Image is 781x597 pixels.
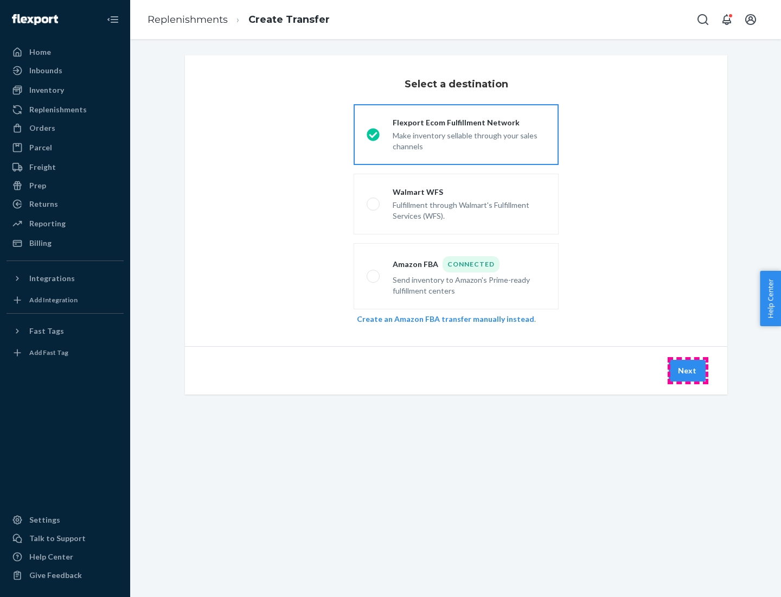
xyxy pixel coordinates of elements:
[393,256,546,272] div: Amazon FBA
[7,530,124,547] a: Talk to Support
[12,14,58,25] img: Flexport logo
[7,270,124,287] button: Integrations
[7,43,124,61] a: Home
[760,271,781,326] button: Help Center
[29,218,66,229] div: Reporting
[7,291,124,309] a: Add Integration
[357,314,555,325] div: .
[29,533,86,544] div: Talk to Support
[29,47,51,58] div: Home
[692,9,714,30] button: Open Search Box
[393,272,546,296] div: Send inventory to Amazon's Prime-ready fulfillment centers
[7,234,124,252] a: Billing
[7,119,124,137] a: Orders
[29,65,62,76] div: Inbounds
[29,570,82,581] div: Give Feedback
[393,128,546,152] div: Make inventory sellable through your sales channels
[7,158,124,176] a: Freight
[393,198,546,221] div: Fulfillment through Walmart's Fulfillment Services (WFS).
[443,256,500,272] div: Connected
[7,62,124,79] a: Inbounds
[7,567,124,584] button: Give Feedback
[29,326,64,336] div: Fast Tags
[669,360,706,382] button: Next
[29,199,58,209] div: Returns
[740,9,761,30] button: Open account menu
[102,9,124,30] button: Close Navigation
[29,104,87,115] div: Replenishments
[7,322,124,340] button: Fast Tags
[248,14,330,26] a: Create Transfer
[7,195,124,213] a: Returns
[7,548,124,566] a: Help Center
[29,162,56,173] div: Freight
[29,515,60,525] div: Settings
[29,85,64,96] div: Inventory
[7,344,124,361] a: Add Fast Tag
[7,81,124,99] a: Inventory
[7,139,124,156] a: Parcel
[357,314,534,323] a: Create an Amazon FBA transfer manually instead
[139,4,338,36] ol: breadcrumbs
[148,14,228,26] a: Replenishments
[29,142,52,153] div: Parcel
[7,177,124,194] a: Prep
[29,180,46,191] div: Prep
[7,101,124,118] a: Replenishments
[716,9,738,30] button: Open notifications
[7,511,124,529] a: Settings
[29,295,78,304] div: Add Integration
[29,348,68,357] div: Add Fast Tag
[29,123,55,134] div: Orders
[29,238,52,249] div: Billing
[29,551,73,562] div: Help Center
[7,215,124,232] a: Reporting
[405,77,508,91] h3: Select a destination
[393,117,546,128] div: Flexport Ecom Fulfillment Network
[393,187,546,198] div: Walmart WFS
[29,273,75,284] div: Integrations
